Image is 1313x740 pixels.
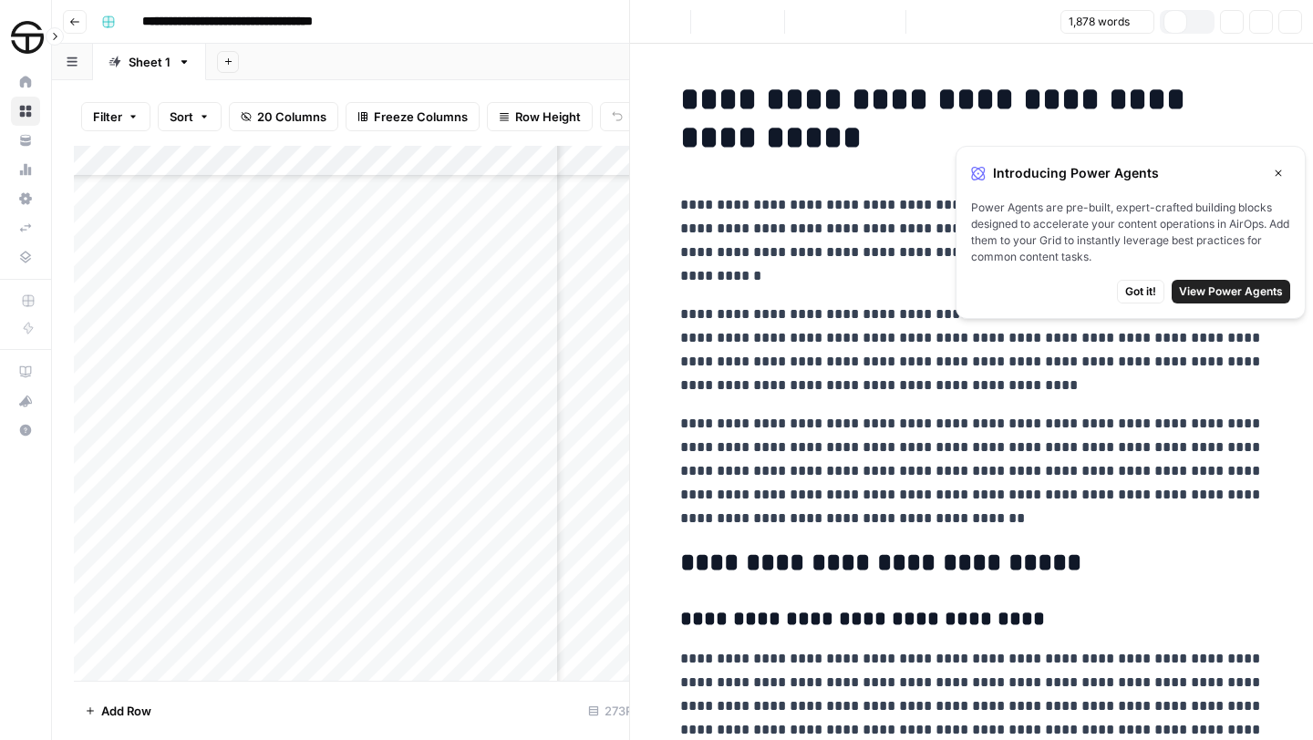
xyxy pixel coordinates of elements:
[11,155,40,184] a: Usage
[11,15,40,60] button: Workspace: SimpleTire
[374,108,468,126] span: Freeze Columns
[971,161,1290,185] div: Introducing Power Agents
[229,102,338,131] button: 20 Columns
[1117,280,1164,303] button: Got it!
[1125,283,1156,300] span: Got it!
[971,200,1290,265] span: Power Agents are pre-built, expert-crafted building blocks designed to accelerate your content op...
[93,108,122,126] span: Filter
[93,44,206,80] a: Sheet 1
[487,102,593,131] button: Row Height
[11,357,40,386] a: AirOps Academy
[11,242,40,272] a: Data Library
[11,213,40,242] a: Syncs
[1069,14,1130,30] span: 1,878 words
[600,102,671,131] button: Undo
[129,53,171,71] div: Sheet 1
[1060,10,1154,34] button: 1,878 words
[170,108,193,126] span: Sort
[11,184,40,213] a: Settings
[158,102,222,131] button: Sort
[346,102,480,131] button: Freeze Columns
[257,108,326,126] span: 20 Columns
[11,21,44,54] img: SimpleTire Logo
[515,108,581,126] span: Row Height
[74,696,162,725] button: Add Row
[1172,280,1290,303] button: View Power Agents
[1179,283,1283,300] span: View Power Agents
[12,387,39,415] div: What's new?
[11,386,40,416] button: What's new?
[11,416,40,445] button: Help + Support
[11,67,40,97] a: Home
[101,702,151,720] span: Add Row
[11,97,40,126] a: Browse
[81,102,150,131] button: Filter
[11,126,40,155] a: Your Data
[581,696,664,725] div: 273 Rows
